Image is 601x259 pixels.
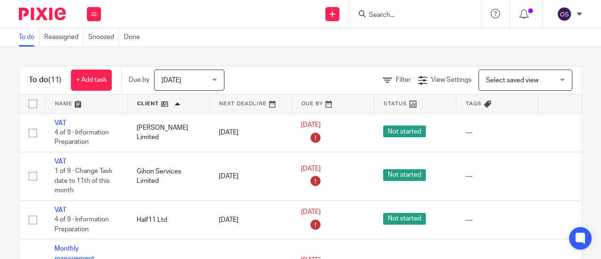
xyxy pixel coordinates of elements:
[396,77,411,83] span: Filter
[465,172,529,181] div: ---
[44,28,84,47] a: Reassigned
[54,207,66,213] a: VAT
[54,158,66,165] a: VAT
[466,101,482,106] span: Tags
[557,7,572,22] img: svg%3E
[209,201,292,239] td: [DATE]
[127,152,209,200] td: Gihon Services Limited
[54,129,109,146] span: 4 of 9 · Information Preparation
[88,28,119,47] a: Snoozed
[29,75,62,85] h1: To do
[127,201,209,239] td: Half11 Ltd
[127,113,209,152] td: [PERSON_NAME] Limited
[54,217,109,233] span: 4 of 9 · Information Preparation
[383,126,426,137] span: Not started
[209,152,292,200] td: [DATE]
[465,215,529,225] div: ---
[431,77,471,83] span: View Settings
[301,122,321,128] span: [DATE]
[129,75,149,85] p: Due by
[383,213,426,225] span: Not started
[486,77,539,84] span: Select saved view
[301,209,321,216] span: [DATE]
[124,28,145,47] a: Done
[54,120,66,126] a: VAT
[368,11,453,20] input: Search
[19,28,39,47] a: To do
[465,128,529,137] div: ---
[71,70,112,91] a: + Add task
[48,76,62,84] span: (11)
[162,77,181,84] span: [DATE]
[54,168,112,194] span: 1 of 9 · Change Task date to 11th of this month
[209,113,292,152] td: [DATE]
[19,8,66,20] img: Pixie
[383,169,426,181] span: Not started
[301,165,321,172] span: [DATE]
